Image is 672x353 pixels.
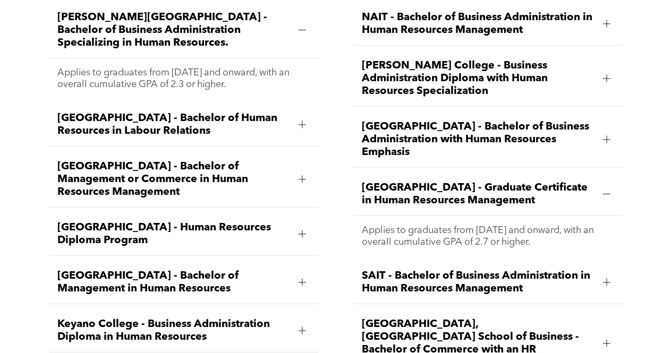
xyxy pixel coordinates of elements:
[362,11,594,37] span: NAIT - Bachelor of Business Administration in Human Resources Management
[362,225,615,248] p: Applies to graduates from [DATE] and onward, with an overall cumulative GPA of 2.7 or higher.
[362,270,594,295] span: SAIT - Bachelor of Business Administration in Human Resources Management
[57,318,290,343] span: Keyano College - Business Administration Diploma in Human Resources
[57,160,290,199] span: [GEOGRAPHIC_DATA] - Bachelor of Management or Commerce in Human Resources Management
[57,112,290,137] span: [GEOGRAPHIC_DATA] - Bachelor of Human Resources in Labour Relations
[57,11,290,49] span: [PERSON_NAME][GEOGRAPHIC_DATA] - Bachelor of Business Administration Specializing in Human Resour...
[362,120,594,159] span: [GEOGRAPHIC_DATA] - Bachelor of Business Administration with Human Resources Emphasis
[362,182,594,207] span: [GEOGRAPHIC_DATA] - Graduate Certificate in Human Resources Management
[57,221,290,247] span: [GEOGRAPHIC_DATA] - Human Resources Diploma Program
[362,59,594,98] span: [PERSON_NAME] College - Business Administration Diploma with Human Resources Specialization
[57,67,310,90] p: Applies to graduates from [DATE] and onward, with an overall cumulative GPA of 2.3 or higher.
[57,270,290,295] span: [GEOGRAPHIC_DATA] - Bachelor of Management in Human Resources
